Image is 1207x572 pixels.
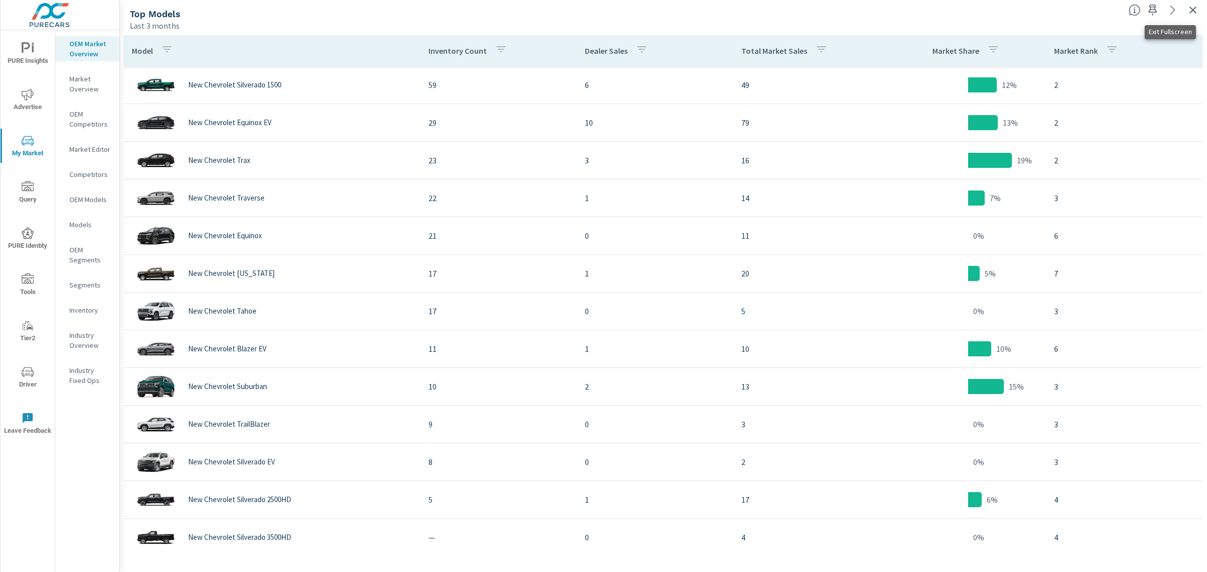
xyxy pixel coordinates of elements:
[428,79,569,91] p: 59
[1054,46,1098,56] p: Market Rank
[585,380,725,393] p: 2
[55,303,119,318] div: Inventory
[69,74,111,94] p: Market Overview
[55,36,119,61] div: OEM Market Overview
[188,457,275,466] p: New Chevrolet Silverado EV
[1054,154,1194,166] p: 2
[136,183,176,213] img: glamour
[69,220,111,230] p: Models
[990,192,1001,204] p: 7%
[585,267,725,279] p: 1
[428,117,569,129] p: 29
[69,195,111,205] p: OEM Models
[996,343,1011,355] p: 10%
[428,494,569,506] p: 5
[428,154,569,166] p: 23
[55,142,119,157] div: Market Editor
[55,242,119,267] div: OEM Segments
[741,192,882,204] p: 14
[69,305,111,315] p: Inventory
[1165,2,1181,18] a: See more details in report
[1054,305,1194,317] p: 3
[69,39,111,59] p: OEM Market Overview
[130,20,180,32] p: Last 3 months
[188,231,262,240] p: New Chevrolet Equinox
[428,305,569,317] p: 17
[741,154,882,166] p: 16
[136,221,176,251] img: glamour
[4,181,52,206] span: Query
[585,79,725,91] p: 6
[973,305,984,317] p: 0%
[69,109,111,129] p: OEM Competitors
[69,280,111,290] p: Segments
[136,258,176,289] img: glamour
[428,380,569,393] p: 10
[1129,4,1141,16] span: Find the biggest opportunities within your model lineup nationwide. [Source: Market registration ...
[987,494,998,506] p: 6%
[585,117,725,129] p: 10
[188,80,281,89] p: New Chevrolet Silverado 1500
[4,320,52,344] span: Tier2
[741,380,882,393] p: 13
[1054,117,1194,129] p: 2
[428,192,569,204] p: 22
[136,447,176,477] img: glamour
[1002,79,1017,91] p: 12%
[55,192,119,207] div: OEM Models
[741,418,882,430] p: 3
[188,420,270,429] p: New Chevrolet TrailBlazer
[4,273,52,298] span: Tools
[741,117,882,129] p: 79
[136,70,176,100] img: glamour
[55,328,119,353] div: Industry Overview
[1054,267,1194,279] p: 7
[69,144,111,154] p: Market Editor
[428,531,569,543] p: —
[55,71,119,97] div: Market Overview
[428,456,569,468] p: 8
[585,494,725,506] p: 1
[1054,230,1194,242] p: 6
[428,230,569,242] p: 21
[973,418,984,430] p: 0%
[741,343,882,355] p: 10
[585,230,725,242] p: 0
[188,118,272,127] p: New Chevrolet Equinox EV
[1054,494,1194,506] p: 4
[428,343,569,355] p: 11
[1003,117,1018,129] p: 13%
[136,485,176,515] img: glamour
[741,267,882,279] p: 20
[741,494,882,506] p: 17
[973,531,984,543] p: 0%
[55,363,119,388] div: Industry Fixed Ops
[1054,531,1194,543] p: 4
[585,418,725,430] p: 0
[136,296,176,326] img: glamour
[4,88,52,113] span: Advertise
[973,230,984,242] p: 0%
[188,156,250,165] p: New Chevrolet Trax
[4,227,52,252] span: PURE Identity
[4,135,52,159] span: My Market
[188,194,265,203] p: New Chevrolet Traverse
[741,531,882,543] p: 4
[585,305,725,317] p: 0
[1,30,55,446] div: nav menu
[4,366,52,391] span: Driver
[188,495,291,504] p: New Chevrolet Silverado 2500HD
[932,46,979,56] p: Market Share
[1009,380,1024,393] p: 15%
[55,217,119,232] div: Models
[585,456,725,468] p: 0
[188,307,256,316] p: New Chevrolet Tahoe
[69,169,111,179] p: Competitors
[741,456,882,468] p: 2
[188,269,275,278] p: New Chevrolet [US_STATE]
[985,267,996,279] p: 5%
[188,382,267,391] p: New Chevrolet Suburban
[136,334,176,364] img: glamour
[4,42,52,67] span: PURE Insights
[741,46,807,56] p: Total Market Sales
